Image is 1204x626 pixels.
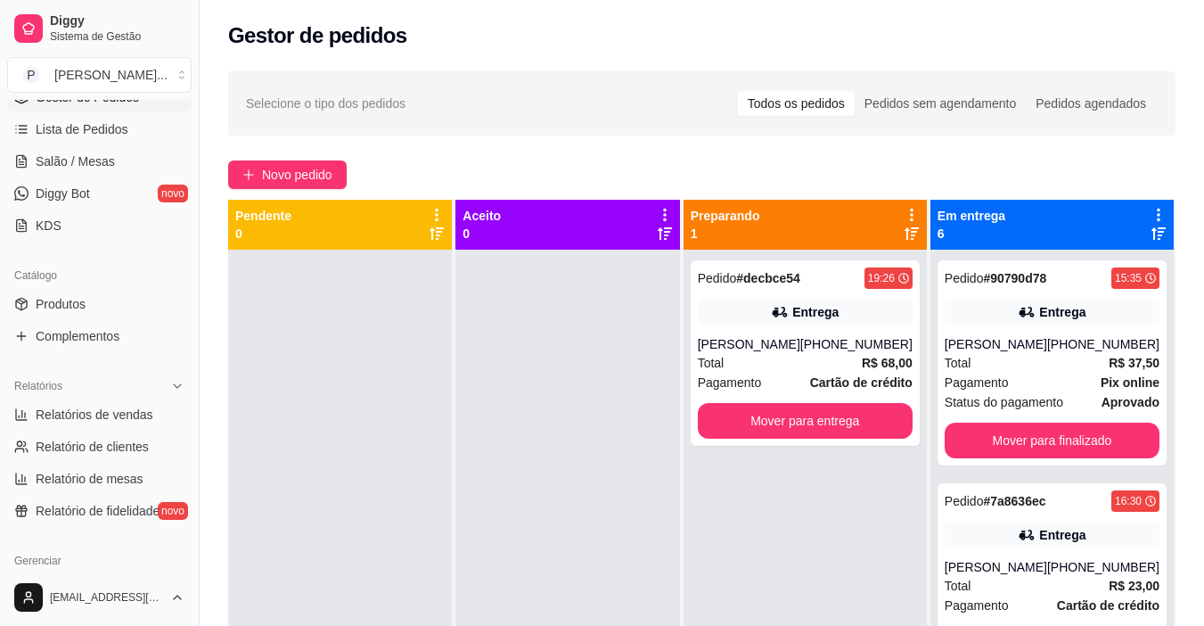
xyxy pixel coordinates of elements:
div: 19:26 [868,271,895,285]
div: 16:30 [1115,494,1142,508]
span: Relatório de fidelidade [36,502,160,520]
span: P [22,66,40,84]
div: [PHONE_NUMBER] [800,335,913,353]
div: [PERSON_NAME] [698,335,800,353]
strong: aprovado [1102,395,1159,409]
strong: R$ 68,00 [862,356,913,370]
div: Todos os pedidos [738,91,855,116]
a: Salão / Mesas [7,147,192,176]
span: Relatórios [14,379,62,393]
span: Diggy Bot [36,185,90,202]
strong: R$ 23,00 [1109,579,1159,593]
span: Selecione o tipo dos pedidos [246,94,405,113]
h2: Gestor de pedidos [228,21,407,50]
p: 6 [938,225,1005,243]
span: Relatórios de vendas [36,406,153,424]
div: Entrega [1039,526,1085,544]
a: Relatório de fidelidadenovo [7,497,192,525]
p: Em entrega [938,207,1005,225]
span: Complementos [36,327,119,345]
div: Pedidos agendados [1026,91,1156,116]
span: KDS [36,217,61,235]
strong: Pix online [1101,375,1159,390]
div: Gerenciar [7,547,192,575]
span: Status do pagamento [945,392,1063,412]
span: Total [945,576,971,596]
button: Mover para entrega [698,403,913,439]
span: Salão / Mesas [36,152,115,170]
span: Pedido [698,271,737,285]
a: DiggySistema de Gestão [7,7,192,50]
span: Relatório de mesas [36,470,143,488]
a: Lista de Pedidos [7,115,192,144]
span: Relatório de clientes [36,438,149,456]
strong: R$ 37,50 [1109,356,1159,370]
span: Novo pedido [262,165,332,185]
span: plus [242,169,255,181]
span: Pagamento [945,373,1009,392]
span: Pagamento [698,373,762,392]
div: [PHONE_NUMBER] [1047,558,1159,576]
a: Relatório de mesas [7,465,192,493]
div: [PHONE_NUMBER] [1047,335,1159,353]
div: [PERSON_NAME] [945,558,1047,576]
a: KDS [7,211,192,240]
a: Relatórios de vendas [7,400,192,429]
div: [PERSON_NAME] [945,335,1047,353]
p: 1 [691,225,760,243]
span: Total [698,353,725,373]
button: Mover para finalizado [945,423,1159,458]
span: Lista de Pedidos [36,120,128,138]
a: Complementos [7,322,192,350]
strong: Cartão de crédito [810,375,913,390]
button: [EMAIL_ADDRESS][DOMAIN_NAME] [7,576,192,619]
p: Preparando [691,207,760,225]
span: Diggy [50,13,184,29]
div: [PERSON_NAME] ... [54,66,168,84]
button: Novo pedido [228,161,347,189]
div: Catálogo [7,261,192,290]
span: Pedido [945,494,984,508]
span: Total [945,353,971,373]
a: Diggy Botnovo [7,179,192,208]
div: 15:35 [1115,271,1142,285]
p: Pendente [235,207,291,225]
span: Pagamento [945,596,1009,615]
p: Aceito [463,207,501,225]
span: [EMAIL_ADDRESS][DOMAIN_NAME] [50,590,163,605]
div: Pedidos sem agendamento [855,91,1026,116]
p: 0 [235,225,291,243]
strong: # 90790d78 [983,271,1046,285]
a: Relatório de clientes [7,432,192,461]
a: Produtos [7,290,192,318]
strong: # 7a8636ec [983,494,1045,508]
p: 0 [463,225,501,243]
div: Entrega [1039,303,1085,321]
span: Sistema de Gestão [50,29,184,44]
strong: Cartão de crédito [1057,598,1159,613]
span: Produtos [36,295,86,313]
div: Entrega [792,303,839,321]
strong: # decbce54 [736,271,800,285]
span: Pedido [945,271,984,285]
button: Select a team [7,57,192,93]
